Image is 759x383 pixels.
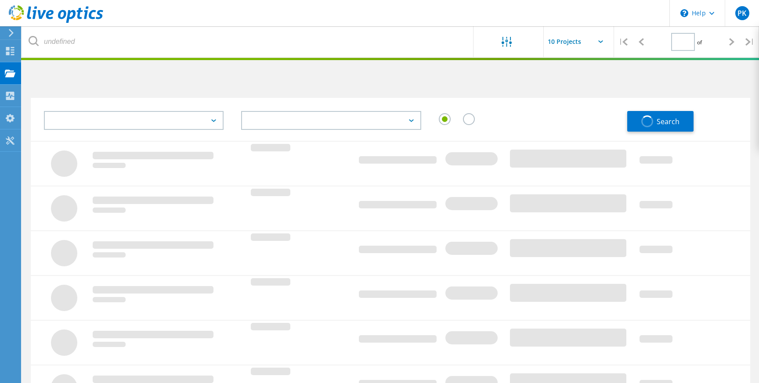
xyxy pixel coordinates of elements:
[697,39,702,46] span: of
[22,26,474,57] input: undefined
[657,117,679,126] span: Search
[9,18,103,25] a: Live Optics Dashboard
[680,9,688,17] svg: \n
[627,111,694,132] button: Search
[741,26,759,57] div: |
[614,26,632,57] div: |
[737,10,746,17] span: PK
